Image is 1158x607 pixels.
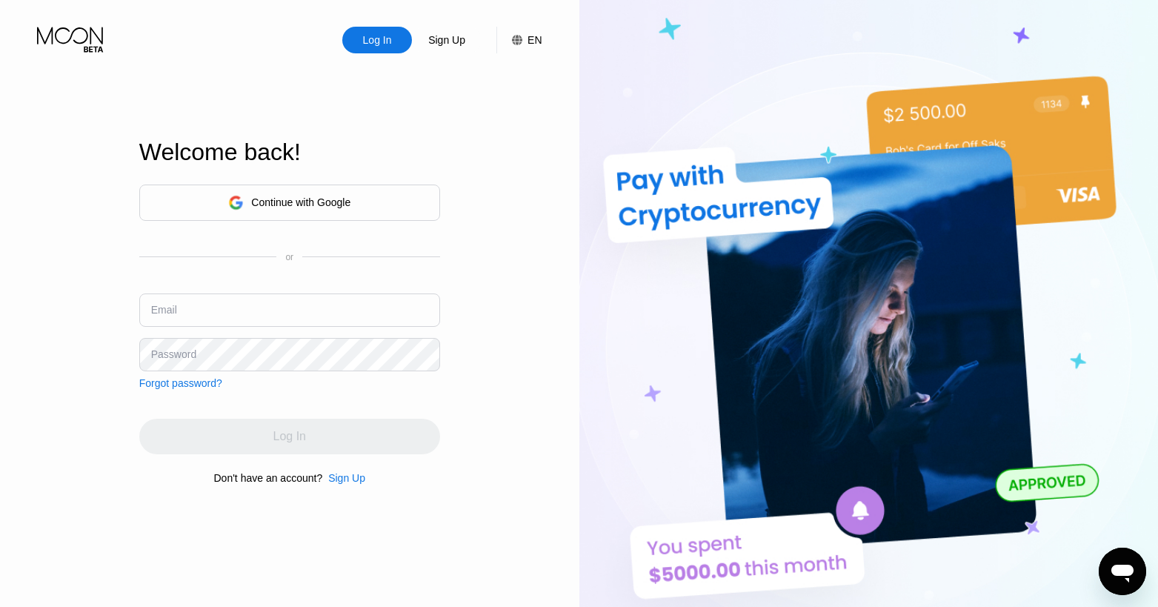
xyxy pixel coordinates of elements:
div: Forgot password? [139,377,222,389]
div: Don't have an account? [214,472,323,484]
div: Welcome back! [139,139,440,166]
div: Continue with Google [251,196,350,208]
div: Sign Up [322,472,365,484]
div: Email [151,304,177,316]
div: Sign Up [328,472,365,484]
iframe: Button to launch messaging window [1099,548,1146,595]
div: Sign Up [412,27,482,53]
div: Log In [342,27,412,53]
div: Log In [362,33,393,47]
div: EN [496,27,542,53]
div: or [285,252,293,262]
div: EN [528,34,542,46]
div: Sign Up [427,33,467,47]
div: Password [151,348,196,360]
div: Continue with Google [139,185,440,221]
